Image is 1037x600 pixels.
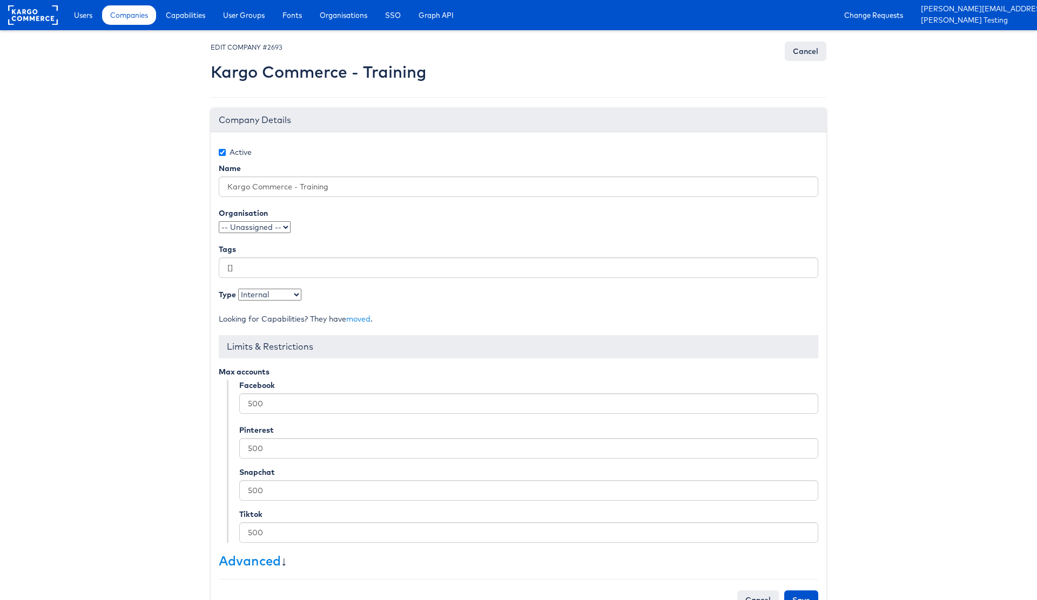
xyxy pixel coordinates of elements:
input: Active [219,149,226,156]
a: [PERSON_NAME][EMAIL_ADDRESS][PERSON_NAME][DOMAIN_NAME] [921,4,1029,15]
a: User Groups [215,5,273,25]
label: Type [219,289,236,300]
a: Companies [102,5,156,25]
label: Pinterest [239,425,274,435]
a: Organisations [312,5,375,25]
label: Name [219,163,241,174]
a: Graph API [410,5,462,25]
div: Limits & Restrictions [219,335,818,359]
span: Fonts [282,10,302,21]
a: Cancel [785,42,826,61]
h2: Kargo Commerce - Training [211,63,426,81]
span: User Groups [223,10,265,21]
label: Snapchat [239,467,275,478]
a: [PERSON_NAME] Testing [921,15,1029,26]
span: Organisations [320,10,367,21]
span: SSO [385,10,401,21]
label: Organisation [219,208,268,219]
label: Max accounts [219,366,270,377]
label: Facebook [239,380,275,391]
a: Advanced [219,553,281,569]
span: Capabilities [166,10,205,21]
a: moved [346,314,371,324]
label: Active [219,147,252,158]
a: Users [66,5,100,25]
h3: ↓ [219,554,818,568]
a: Change Requests [836,5,911,25]
a: SSO [377,5,409,25]
small: EDIT COMPANY #2693 [211,43,282,51]
span: Graph API [419,10,454,21]
label: Tiktok [239,509,262,520]
a: Capabilities [158,5,213,25]
select: Choose from either Internal (staff) or External (client) [238,289,301,301]
span: Companies [110,10,148,21]
label: Tags [219,244,236,255]
a: Fonts [274,5,310,25]
div: Company Details [211,108,826,132]
span: Users [74,10,92,21]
